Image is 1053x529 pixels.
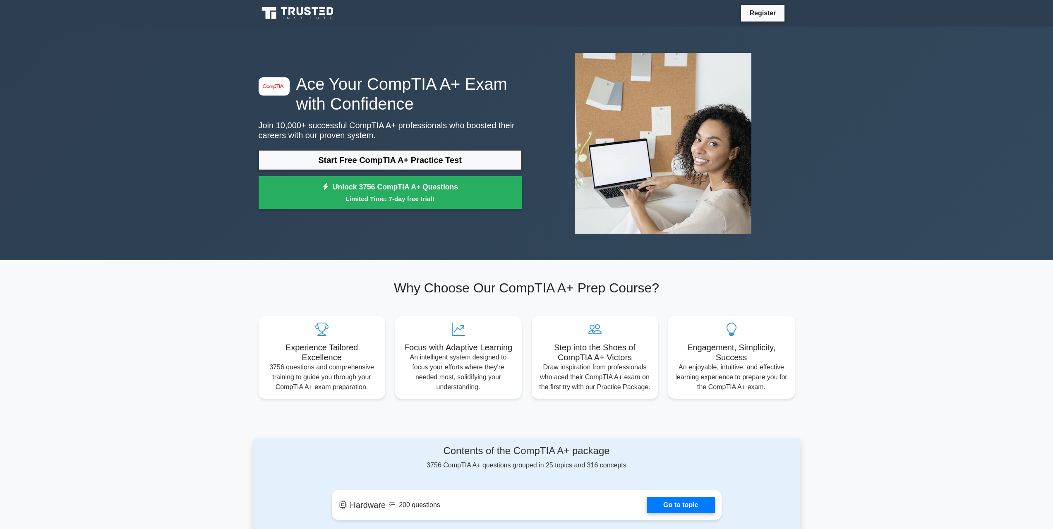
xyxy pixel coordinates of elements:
[269,194,511,203] small: Limited Time: 7-day free trial!
[265,342,379,362] h5: Experience Tailored Excellence
[332,445,722,457] h4: Contents of the CompTIA A+ package
[675,362,788,392] p: An enjoyable, intuitive, and effective learning experience to prepare you for the CompTIA A+ exam.
[675,342,788,362] h5: Engagement, Simplicity, Success
[402,342,515,352] h5: Focus with Adaptive Learning
[259,150,522,170] a: Start Free CompTIA A+ Practice Test
[259,120,522,140] p: Join 10,000+ successful CompTIA A+ professionals who boosted their careers with our proven system.
[744,8,781,18] a: Register
[538,342,652,362] h5: Step into the Shoes of CompTIA A+ Victors
[647,497,715,513] a: Go to topic
[259,74,522,114] h1: Ace Your CompTIA A+ Exam with Confidence
[538,362,652,392] p: Draw inspiration from professionals who aced their CompTIA A+ exam on the first try with our Prac...
[259,176,522,209] a: Unlock 3756 CompTIA A+ QuestionsLimited Time: 7-day free trial!
[265,362,379,392] p: 3756 questions and comprehensive training to guide you through your CompTIA A+ exam preparation.
[332,445,722,470] div: 3756 CompTIA A+ questions grouped in 25 topics and 316 concepts
[402,352,515,392] p: An intelligent system designed to focus your efforts where they're needed most, solidifying your ...
[259,280,795,296] h2: Why Choose Our CompTIA A+ Prep Course?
